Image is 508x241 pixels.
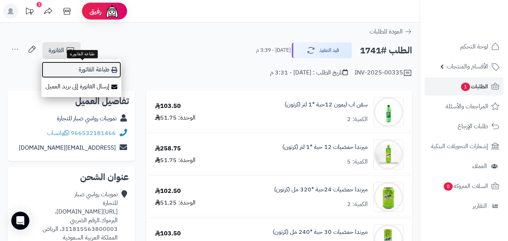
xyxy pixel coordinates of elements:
[155,114,196,122] div: الوحدة: 51.75
[49,46,64,55] span: الفاتورة
[457,18,501,34] img: logo-2.png
[425,117,503,135] a: طلبات الإرجاع
[472,161,487,171] span: العملاء
[425,97,503,115] a: المراجعات والأسئلة
[347,158,368,166] div: الكمية: 5
[461,83,470,91] span: 1
[274,185,368,194] a: ميرندا حمضيات 24حبة *320 مل (كرتون)
[425,157,503,175] a: العملاء
[425,137,503,155] a: إشعارات التحويلات البنكية
[460,41,488,52] span: لوحة التحكم
[282,143,368,152] a: ميرندا حمضيات 12 حبة *1 لتر (كرتون)
[447,61,488,72] span: الأقسام والمنتجات
[19,143,116,152] a: [EMAIL_ADDRESS][DOMAIN_NAME]
[41,61,121,78] a: طباعة الفاتورة
[20,4,39,21] a: تحديثات المنصة
[347,200,368,209] div: الكمية: 2
[71,129,116,138] a: 966532181466
[443,181,488,191] span: السلات المتروكة
[270,68,348,77] div: تاريخ الطلب : [DATE] - 3:31 م
[155,102,181,111] div: 103.50
[458,121,488,132] span: طلبات الإرجاع
[292,42,352,58] button: قيد التنفيذ
[370,27,403,36] span: العودة للطلبات
[256,47,291,54] small: [DATE] - 3:39 م
[47,129,69,138] a: واتساب
[374,139,403,170] img: 1747566256-XP8G23evkchGmxKUr8YaGb2gsq2hZno4-90x90.jpg
[57,114,117,123] a: تموينات رواسي صبار للتجارة
[446,101,488,112] span: المراجعات والأسئلة
[374,97,403,127] img: 1747540828-789ab214-413e-4ccd-b32f-1699f0bc-90x90.jpg
[155,199,196,207] div: الوحدة: 51.25
[155,229,181,238] div: 103.50
[360,43,412,58] h2: الطلب #1741
[444,182,453,191] span: 0
[285,100,368,109] a: سفن اب ليمون 12حبة *1 لتر (كرتون)
[431,141,488,152] span: إشعارات التحويلات البنكية
[155,144,181,153] div: 258.75
[355,68,412,77] div: INV-2025-00335
[347,115,368,124] div: الكمية: 2
[67,50,98,58] div: طباعة الفاتورة
[155,156,196,165] div: الوحدة: 51.75
[105,4,120,19] img: ai-face.png
[36,2,42,7] div: 2
[89,7,102,16] span: رفيق
[41,78,121,95] a: إرسال الفاتورة إلى بريد العميل
[473,201,487,211] span: التقارير
[42,42,81,59] a: الفاتورة
[425,197,503,215] a: التقارير
[425,177,503,195] a: السلات المتروكة0
[14,97,129,106] h2: تفاصيل العميل
[425,38,503,56] a: لوحة التحكم
[425,77,503,95] a: الطلبات1
[460,81,488,92] span: الطلبات
[11,212,29,230] div: Open Intercom Messenger
[14,173,129,182] h2: عنوان الشحن
[374,182,403,212] img: 1747566452-bf88d184-d280-4ea7-9331-9e3669ef-90x90.jpg
[155,187,181,196] div: 102.50
[370,27,412,36] a: العودة للطلبات
[273,228,368,236] a: ميرندا حمضيات 30 حبة *240 مل (كرتون)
